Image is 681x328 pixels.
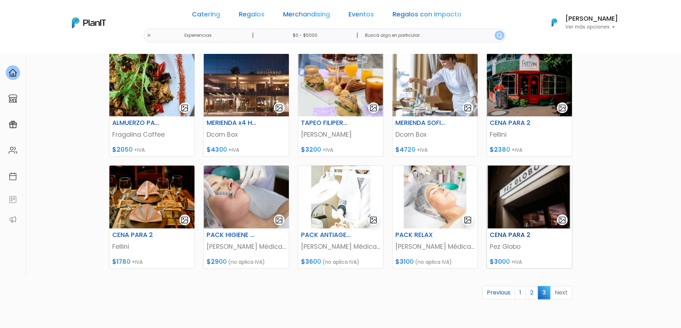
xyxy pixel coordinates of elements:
[203,165,289,269] a: gallery-light PACK HIGIENE PEELING [PERSON_NAME] Médica y Maquilladora $2900 (no aplica IVA)
[322,258,359,266] span: (no aplica IVA)
[203,53,289,157] a: gallery-light MERIENDA x4 HOTEL COSTANERO Dcom Box $4300 +IVA
[542,13,618,32] button: PlanIt Logo [PERSON_NAME] Ver más opciones
[109,54,194,116] img: thumb_WhatsApp_Image_2025-03-27_at_15.14.25.jpeg
[108,231,167,239] h6: CENA PARA 2
[417,146,428,153] span: +IVA
[487,165,572,269] a: gallery-light CENA PARA 2 Pez Globo $3000 +IVA
[482,286,515,299] a: Previous
[112,257,130,266] span: $1780
[9,172,17,181] img: calendar-87d922413cdce8b2cf7b7f5f62616a5cf9e4887200fb71536465627b3292af00.svg
[112,242,192,251] p: Fellini
[490,130,569,139] p: Fellini
[490,242,569,251] p: Pez Globo
[485,231,544,239] h6: CENA PARA 2
[487,166,572,228] img: thumb_thumb_Captura_de_pantalla_2025-05-21_121628.png
[369,104,377,112] img: gallery-light
[228,146,239,153] span: +IVA
[393,166,478,228] img: thumb_2000___2000-Photoroom_-_2025-07-03T120242.817.jpg
[181,216,189,224] img: gallery-light
[301,257,321,266] span: $3600
[392,165,478,269] a: gallery-light PACK RELAX [PERSON_NAME] Médica y Maquilladora $3100 (no aplica IVA)
[298,53,384,157] a: gallery-light TAPEO FILIPERO X4 [PERSON_NAME] $3200 +IVA
[132,258,143,266] span: +IVA
[395,130,475,139] p: Dcom Box
[109,166,194,228] img: thumb_ChatGPT_Image_24_jun_2025__17_42_51.png
[192,11,220,20] a: Catering
[37,7,103,21] div: ¿Necesitás ayuda?
[239,11,265,20] a: Regalos
[558,216,566,224] img: gallery-light
[464,216,472,224] img: gallery-light
[497,33,502,38] img: search_button-432b6d5273f82d61273b3651a40e1bd1b912527efae98b1b7a1b2c0702e16a8d.svg
[275,104,283,112] img: gallery-light
[202,119,261,127] h6: MERIENDA x4 HOTEL COSTANERO
[134,146,145,153] span: +IVA
[202,231,261,239] h6: PACK HIGIENE PEELING
[109,165,195,269] a: gallery-light CENA PARA 2 Fellini $1780 +IVA
[391,231,450,239] h6: PACK RELAX
[322,146,333,153] span: +IVA
[147,33,151,38] img: close-6986928ebcb1d6c9903e3b54e860dbc4d054630f23adef3a32610726dff6a82b.svg
[9,69,17,77] img: home-e721727adea9d79c4d83392d1f703f7f8bce08238fde08b1acbfd93340b81755.svg
[275,216,283,224] img: gallery-light
[393,11,462,20] a: Regalos con Impacto
[72,17,106,28] img: PlanIt Logo
[487,54,572,116] img: thumb_ChatGPT_Image_24_jun_2025__17_30_56.png
[252,31,254,40] p: |
[393,54,478,116] img: thumb_96EF173F-45EB-46D6-BBFF-C676EBCA768C.jpeg
[301,130,380,139] p: [PERSON_NAME]
[538,286,551,299] span: 3
[369,216,377,224] img: gallery-light
[359,29,505,42] input: Buscá algo en particular..
[228,258,265,266] span: (no aplica IVA)
[490,145,510,154] span: $2380
[283,11,330,20] a: Merchandising
[565,25,618,30] p: Ver más opciones
[298,54,383,116] img: thumb_44A9266D-8AB0-48FC-815C-D808EE29E30D.jpeg
[487,53,572,157] a: gallery-light CENA PARA 2 Fellini $2380 +IVA
[511,258,522,266] span: +IVA
[565,16,618,22] h6: [PERSON_NAME]
[558,104,566,112] img: gallery-light
[204,54,289,116] img: thumb_fachada-del-hotel.jpg
[207,130,286,139] p: Dcom Box
[9,215,17,224] img: partners-52edf745621dab592f3b2c58e3bca9d71375a7ef29c3b500c9f145b62cc070d4.svg
[464,104,472,112] img: gallery-light
[112,130,192,139] p: Fragolina Coffee
[108,119,167,127] h6: ALMUERZO PARA 2
[512,146,522,153] span: +IVA
[391,119,450,127] h6: MERIENDA SOFITEL X4
[395,257,414,266] span: $3100
[9,94,17,103] img: marketplace-4ceaa7011d94191e9ded77b95e3339b90024bf715f7c57f8cf31f2d8c509eaba.svg
[485,119,544,127] h6: CENA PARA 2
[204,166,289,228] img: thumb_ChatGPT_Image_3_jul_2025__11_32_42.png
[112,145,133,154] span: $2050
[181,104,189,112] img: gallery-light
[207,145,227,154] span: $4300
[298,166,383,228] img: thumb_2000___2000-Photoroom_-_2025-07-03T114213.268.jpg
[298,165,384,269] a: gallery-light PACK ANTIAGE PRO [PERSON_NAME] Médica y Maquilladora $3600 (no aplica IVA)
[547,15,562,30] img: PlanIt Logo
[207,257,227,266] span: $2900
[9,120,17,129] img: campaigns-02234683943229c281be62815700db0a1741e53638e28bf9629b52c665b00959.svg
[349,11,374,20] a: Eventos
[207,242,286,251] p: [PERSON_NAME] Médica y Maquilladora
[297,119,355,127] h6: TAPEO FILIPERO X4
[395,242,475,251] p: [PERSON_NAME] Médica y Maquilladora
[297,231,355,239] h6: PACK ANTIAGE PRO
[515,286,526,299] a: 1
[109,53,195,157] a: gallery-light ALMUERZO PARA 2 Fragolina Coffee $2050 +IVA
[415,258,452,266] span: (no aplica IVA)
[490,257,510,266] span: $3000
[301,145,321,154] span: $3200
[395,145,415,154] span: $4720
[392,53,478,157] a: gallery-light MERIENDA SOFITEL X4 Dcom Box $4720 +IVA
[301,242,380,251] p: [PERSON_NAME] Médica y Maquilladora
[9,195,17,204] img: feedback-78b5a0c8f98aac82b08bfc38622c3050aee476f2c9584af64705fc4e61158814.svg
[9,146,17,155] img: people-662611757002400ad9ed0e3c099ab2801c6687ba6c219adb57efc949bc21e19d.svg
[356,31,358,40] p: |
[525,286,538,299] a: 2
